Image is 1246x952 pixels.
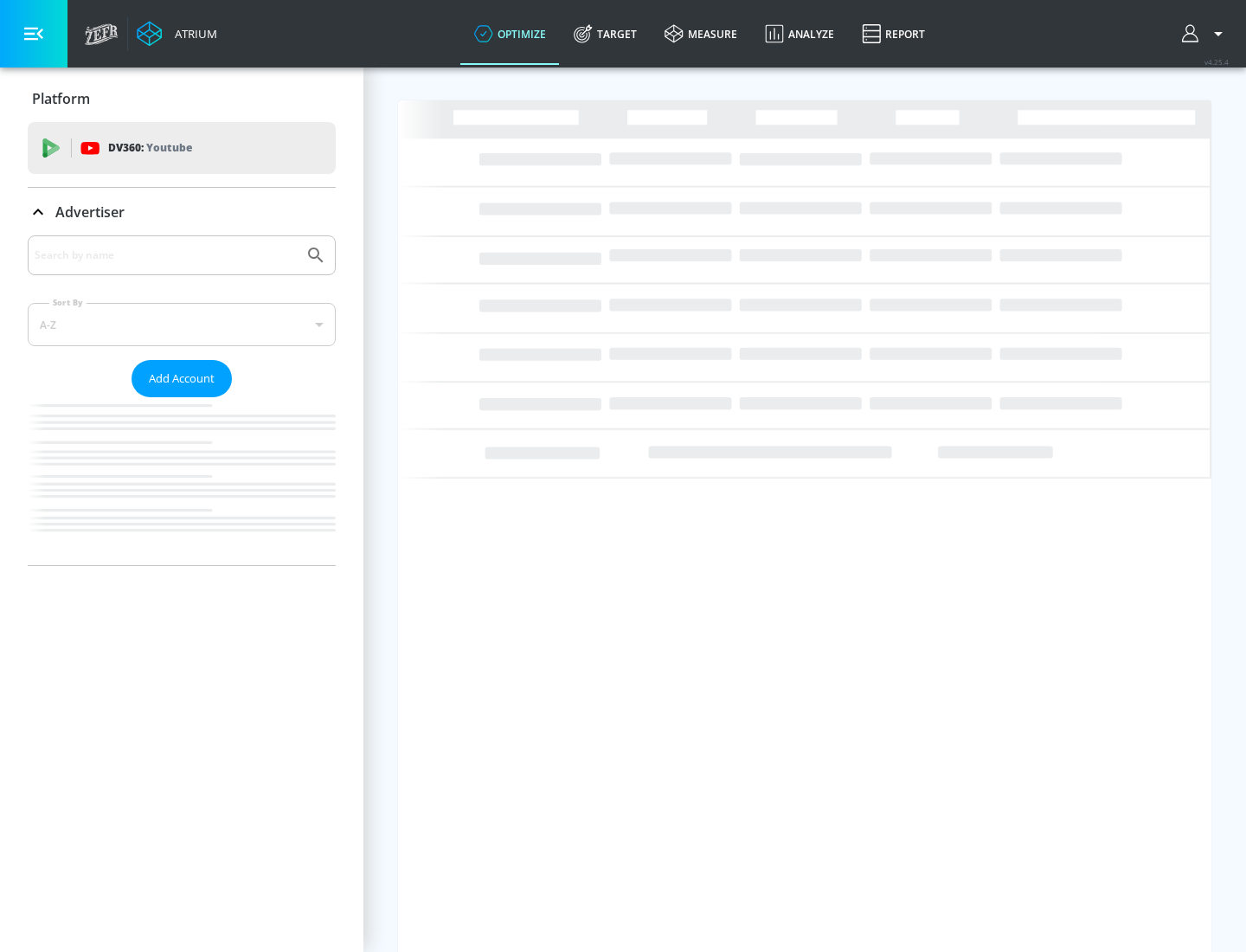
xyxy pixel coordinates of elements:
p: Youtube [146,138,192,157]
div: Atrium [168,26,217,42]
a: Analyze [751,3,848,65]
div: Advertiser [28,188,336,236]
span: Add Account [149,369,215,389]
span: v 4.25.4 [1204,57,1229,67]
div: A-Z [28,303,336,346]
p: Platform [32,89,90,108]
nav: list of Advertiser [28,397,336,565]
div: DV360: Youtube [28,122,336,174]
a: Target [560,3,651,65]
input: Search by name [35,244,297,267]
a: optimize [460,3,560,65]
div: Platform [28,74,336,123]
a: Atrium [137,21,217,47]
button: Add Account [132,360,232,397]
p: Advertiser [55,203,125,222]
a: Report [848,3,939,65]
label: Sort By [49,297,87,308]
div: Advertiser [28,235,336,565]
p: DV360: [108,138,192,158]
a: measure [651,3,751,65]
